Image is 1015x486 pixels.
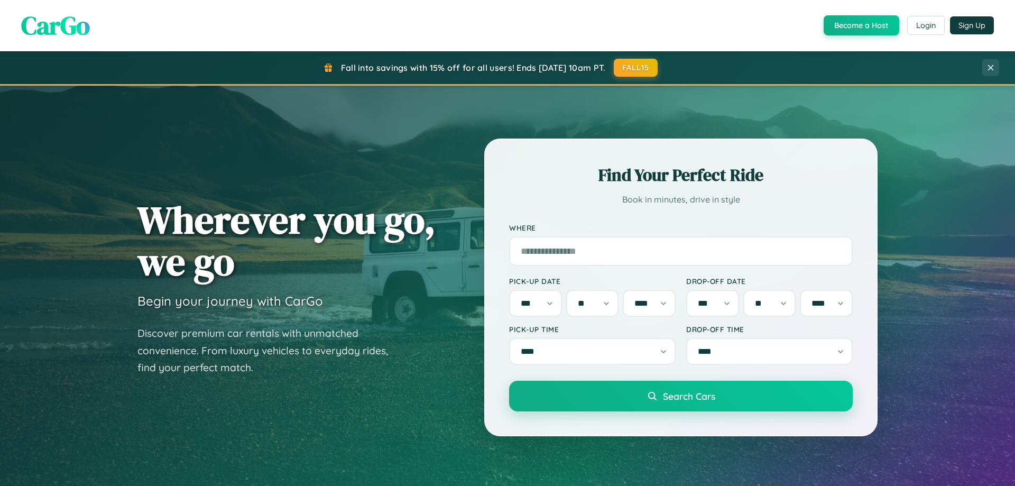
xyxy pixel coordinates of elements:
label: Where [509,223,853,232]
label: Drop-off Date [686,277,853,286]
span: CarGo [21,8,90,43]
p: Book in minutes, drive in style [509,192,853,207]
label: Pick-up Time [509,325,676,334]
span: Fall into savings with 15% off for all users! Ends [DATE] 10am PT. [341,62,606,73]
button: Login [907,16,945,35]
h3: Begin your journey with CarGo [137,293,323,309]
h2: Find Your Perfect Ride [509,163,853,187]
span: Search Cars [663,390,715,402]
p: Discover premium car rentals with unmatched convenience. From luxury vehicles to everyday rides, ... [137,325,402,377]
button: Sign Up [950,16,994,34]
button: Become a Host [824,15,899,35]
h1: Wherever you go, we go [137,199,436,282]
button: Search Cars [509,381,853,411]
label: Drop-off Time [686,325,853,334]
label: Pick-up Date [509,277,676,286]
button: FALL15 [614,59,658,77]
